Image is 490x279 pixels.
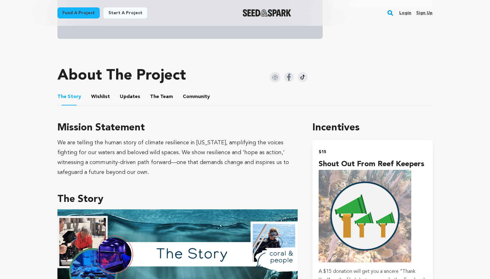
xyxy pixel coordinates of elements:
h1: Incentives [312,121,433,135]
span: The [150,93,159,101]
span: Wishlist [91,93,110,101]
div: We are telling the human story of climate resilience in [US_STATE], amplifying the voices fightin... [57,138,298,177]
h1: About The Project [57,68,186,83]
a: Start a project [103,7,147,18]
a: Seed&Spark Homepage [243,9,291,17]
img: incentive [319,170,411,262]
h3: Mission Statement [57,121,298,135]
img: Seed&Spark Logo Dark Mode [243,9,291,17]
img: Seed&Spark Tiktok Icon [298,72,308,82]
h4: Shout out from Reef Keepers [319,159,426,170]
h3: The Story [57,192,298,207]
span: Community [183,93,210,101]
span: Updates [120,93,140,101]
img: Seed&Spark Instagram Icon [270,72,280,83]
span: The [57,93,66,101]
img: Seed&Spark Facebook Icon [284,72,294,82]
span: Story [57,93,81,101]
h2: $15 [319,148,426,156]
a: Login [399,8,411,18]
a: Sign up [416,8,433,18]
span: Team [150,93,173,101]
a: Fund a project [57,7,100,18]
